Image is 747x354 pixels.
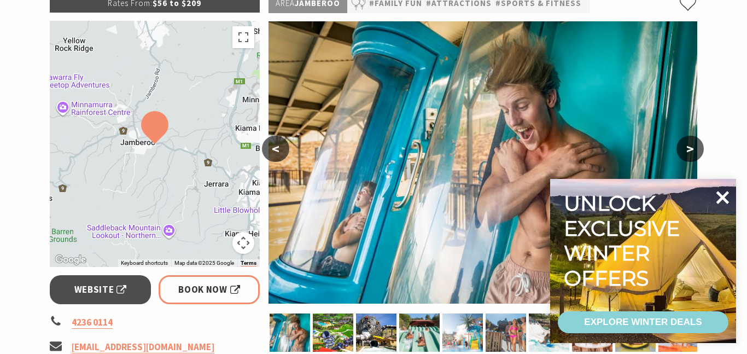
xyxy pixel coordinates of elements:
[558,311,728,333] a: EXPLORE WINTER DEALS
[232,26,254,48] button: Toggle fullscreen view
[584,311,702,333] div: EXPLORE WINTER DEALS
[442,314,483,352] img: Jamberoo Action Park
[313,314,353,352] img: Jamberoo Action Park
[72,316,113,329] a: 4236 0114
[121,259,168,267] button: Keyboard shortcuts
[50,275,151,304] a: Website
[486,314,526,352] img: Jamberoo...where you control the Action!
[72,341,214,353] a: [EMAIL_ADDRESS][DOMAIN_NAME]
[564,191,685,291] div: Unlock exclusive winter offers
[52,253,89,267] img: Google
[529,314,569,352] img: Feel The Rush, race your mates - Octo-Racer, only at Jamberoo Action Park
[159,275,260,304] a: Book Now
[269,21,697,304] img: A Truly Hair Raising Experience - The Stinger, only at Jamberoo!
[52,253,89,267] a: Open this area in Google Maps (opens a new window)
[174,260,234,266] span: Map data ©2025 Google
[241,260,256,266] a: Terms (opens in new tab)
[178,282,240,297] span: Book Now
[399,314,440,352] img: only at Jamberoo...where you control the action!
[676,136,704,162] button: >
[356,314,396,352] img: The Perfect Storm
[232,232,254,254] button: Map camera controls
[262,136,289,162] button: <
[74,282,127,297] span: Website
[270,314,310,352] img: A Truly Hair Raising Experience - The Stinger, only at Jamberoo!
